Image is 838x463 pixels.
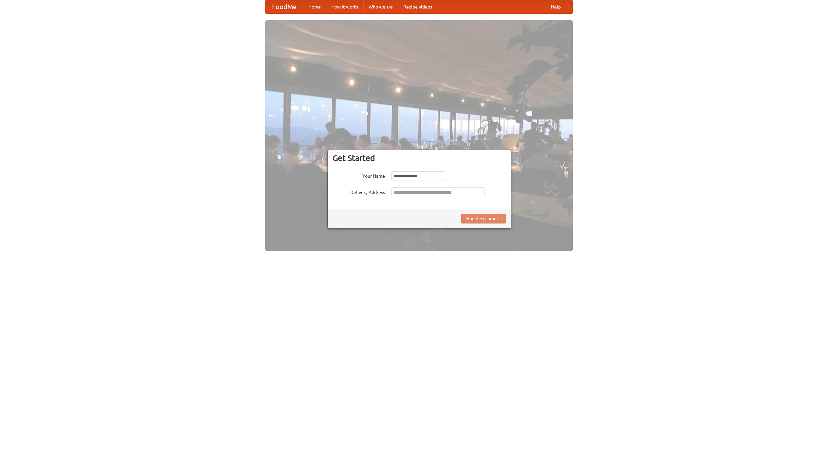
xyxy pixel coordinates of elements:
label: Your Name [333,171,385,179]
a: Recipe videos [398,0,437,13]
a: FoodMe [265,0,303,13]
a: Help [546,0,566,13]
h3: Get Started [333,153,506,163]
button: Find Restaurants! [461,214,506,223]
a: How it works [326,0,363,13]
label: Delivery Address [333,187,385,196]
a: Who we are [363,0,398,13]
a: Home [303,0,326,13]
